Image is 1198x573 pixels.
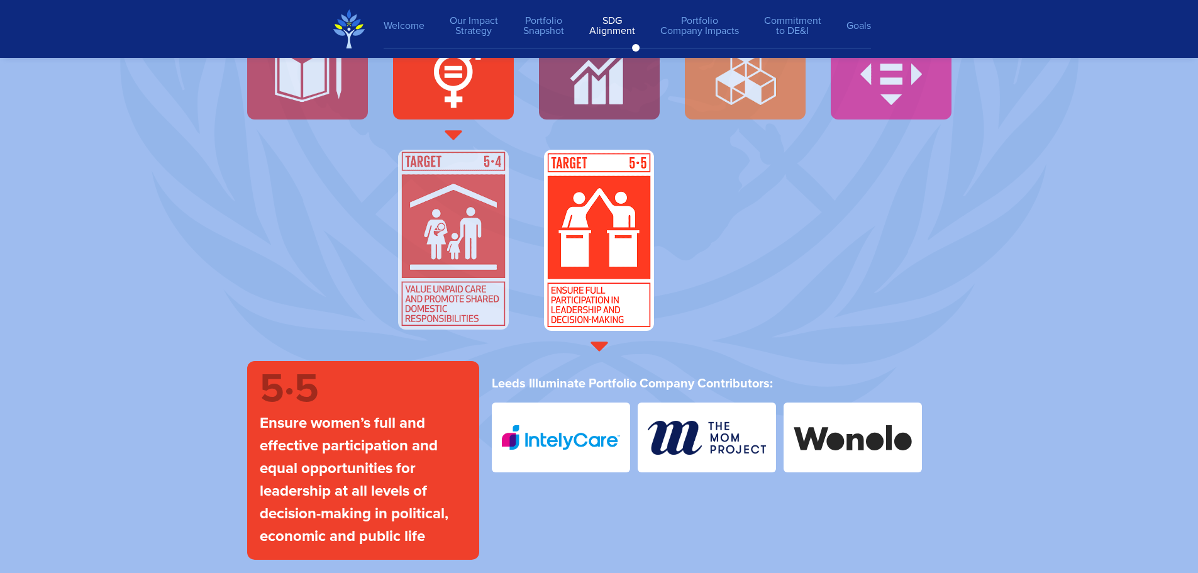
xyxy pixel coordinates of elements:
span: Leeds Illuminate Portfolio Company Contributors: [492,374,773,392]
a: Welcome [384,14,437,37]
a: PortfolioCompany Impacts [648,9,752,42]
a: Goals [834,14,871,37]
a: Our ImpactStrategy [437,9,511,42]
a: SDGAlignment [577,9,648,42]
a: Commitmentto DE&I [752,9,834,42]
div: 5·5 [260,365,319,411]
a: PortfolioSnapshot [511,9,577,42]
span: Ensure women’s full and effective participation and equal opportunities for leadership at all lev... [260,411,467,547]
